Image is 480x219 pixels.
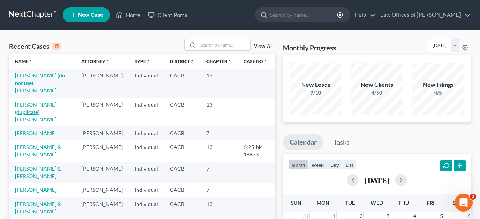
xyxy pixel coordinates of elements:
i: unfold_more [263,60,268,64]
div: New Leads [290,80,342,89]
td: Individual [129,197,164,218]
a: Attorneyunfold_more [81,58,110,64]
div: 4/50 [351,89,403,96]
a: Typeunfold_more [135,58,150,64]
a: [PERSON_NAME] (do not use), [PERSON_NAME] [15,72,65,93]
td: [PERSON_NAME] [75,183,129,197]
td: CACB [164,126,200,140]
input: Search by name... [270,8,338,22]
a: [PERSON_NAME] & [PERSON_NAME] [15,144,61,158]
td: [PERSON_NAME] [75,197,129,218]
a: [PERSON_NAME] [15,187,56,193]
span: 2 [470,194,476,200]
td: [PERSON_NAME] [75,162,129,183]
input: Search by name... [198,39,250,50]
td: 13 [200,197,238,218]
a: [PERSON_NAME] [15,130,56,136]
td: [PERSON_NAME] [75,98,129,126]
td: Individual [129,69,164,97]
td: Individual [129,98,164,126]
a: View All [254,44,272,49]
a: Tasks [327,134,356,150]
td: CACB [164,162,200,183]
span: Tue [345,200,355,206]
td: 7 [200,126,238,140]
td: CACB [164,197,200,218]
a: [PERSON_NAME] & [PERSON_NAME] [15,165,61,179]
h2: [DATE] [365,176,389,184]
a: Case Nounfold_more [244,58,268,64]
td: CACB [164,183,200,197]
td: [PERSON_NAME] [75,69,129,97]
a: Client Portal [144,8,193,22]
td: Individual [129,183,164,197]
td: 7 [200,183,238,197]
button: day [327,160,342,170]
span: Mon [317,200,330,206]
a: Nameunfold_more [15,58,33,64]
td: 7 [200,162,238,183]
i: unfold_more [28,60,33,64]
span: New Case [78,12,103,18]
a: Law Offices of [PERSON_NAME] [377,8,471,22]
span: Sat [453,200,462,206]
a: Calendar [283,134,323,150]
td: Individual [129,126,164,140]
td: [PERSON_NAME] [75,140,129,162]
td: Individual [129,162,164,183]
i: unfold_more [146,60,150,64]
div: New Clients [351,80,403,89]
i: unfold_more [190,60,194,64]
button: list [342,160,356,170]
td: 13 [200,140,238,162]
div: Recent Cases [9,42,61,51]
button: month [288,160,308,170]
a: Home [112,8,144,22]
td: 13 [200,98,238,126]
td: 6:25-bk-16673 [238,140,275,162]
td: CACB [164,98,200,126]
h3: Monthly Progress [283,43,336,52]
span: Fri [427,200,434,206]
i: unfold_more [227,60,232,64]
a: Chapterunfold_more [206,58,232,64]
div: 15 [52,43,61,50]
td: 13 [200,69,238,97]
a: [PERSON_NAME] & [PERSON_NAME] [15,201,61,215]
i: unfold_more [105,60,110,64]
td: Individual [129,140,164,162]
button: week [308,160,327,170]
a: [PERSON_NAME] (duplicate), [PERSON_NAME] [15,101,56,123]
div: New Filings [412,80,464,89]
span: Thu [398,200,409,206]
span: Wed [371,200,383,206]
span: Sun [291,200,302,206]
iframe: Intercom live chat [455,194,473,212]
a: Help [351,8,376,22]
a: Districtunfold_more [170,58,194,64]
td: CACB [164,69,200,97]
td: [PERSON_NAME] [75,126,129,140]
div: 9/10 [290,89,342,96]
div: 4/5 [412,89,464,96]
td: CACB [164,140,200,162]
